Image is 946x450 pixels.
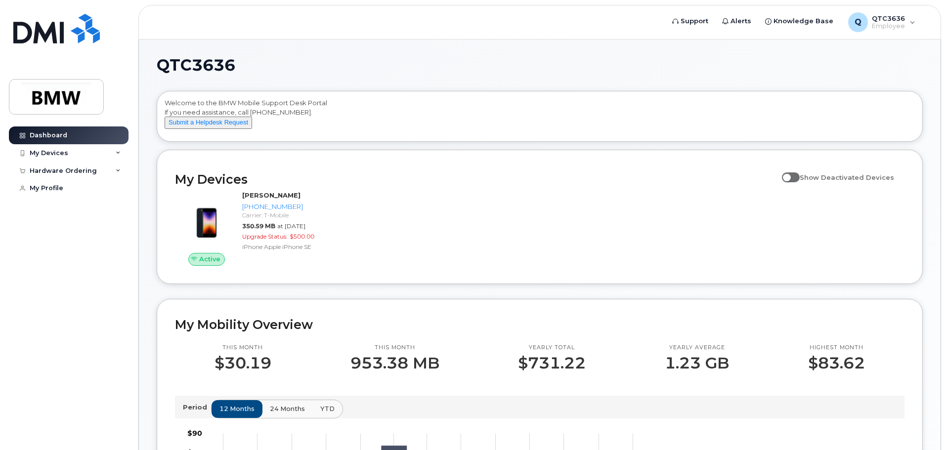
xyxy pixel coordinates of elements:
p: Highest month [808,344,865,352]
p: Yearly total [518,344,586,352]
span: 24 months [270,404,305,413]
span: $500.00 [290,233,314,240]
div: [PHONE_NUMBER] [242,202,344,211]
span: Upgrade Status: [242,233,288,240]
div: Carrier: T-Mobile [242,211,344,219]
p: This month [215,344,271,352]
span: 350.59 MB [242,222,275,230]
h2: My Mobility Overview [175,317,904,332]
a: Active[PERSON_NAME][PHONE_NUMBER]Carrier: T-Mobile350.59 MBat [DATE]Upgrade Status:$500.00iPhone ... [175,191,348,266]
p: 1.23 GB [665,354,729,372]
p: Yearly average [665,344,729,352]
tspan: $90 [187,429,202,438]
p: $30.19 [215,354,271,372]
span: YTD [320,404,335,413]
span: Show Deactivated Devices [800,173,894,181]
strong: [PERSON_NAME] [242,191,301,199]
iframe: Messenger Launcher [903,407,939,443]
p: 953.38 MB [350,354,439,372]
div: iPhone Apple iPhone SE [242,243,344,251]
img: image20231002-3703462-10zne2t.jpeg [183,196,230,243]
p: $83.62 [808,354,865,372]
p: Period [183,403,211,412]
a: Submit a Helpdesk Request [165,118,252,126]
h2: My Devices [175,172,777,187]
div: Welcome to the BMW Mobile Support Desk Portal If you need assistance, call [PHONE_NUMBER]. [165,98,915,138]
p: $731.22 [518,354,586,372]
span: QTC3636 [157,58,235,73]
span: at [DATE] [277,222,305,230]
input: Show Deactivated Devices [782,168,790,176]
p: This month [350,344,439,352]
span: Active [199,254,220,264]
button: Submit a Helpdesk Request [165,117,252,129]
